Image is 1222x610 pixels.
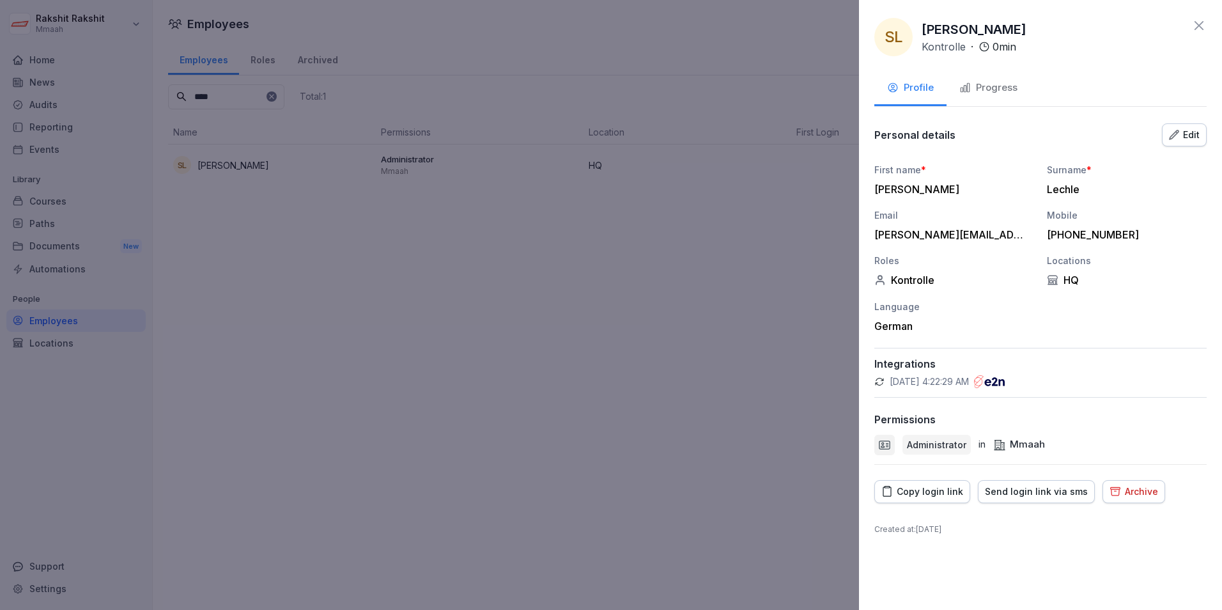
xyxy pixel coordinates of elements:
[1110,485,1158,499] div: Archive
[874,320,1034,332] div: German
[1047,228,1200,241] div: [PHONE_NUMBER]
[1102,480,1165,503] button: Archive
[1162,123,1207,146] button: Edit
[874,413,936,426] p: Permissions
[978,437,986,452] p: in
[1047,274,1207,286] div: HQ
[1047,163,1207,176] div: Surname
[1047,183,1200,196] div: Lechle
[874,18,913,56] div: SL
[874,72,947,106] button: Profile
[887,81,934,95] div: Profile
[947,72,1030,106] button: Progress
[881,485,963,499] div: Copy login link
[922,20,1026,39] p: [PERSON_NAME]
[922,39,966,54] p: Kontrolle
[890,375,969,388] p: [DATE] 4:22:29 AM
[874,228,1028,241] div: [PERSON_NAME][EMAIL_ADDRESS][DOMAIN_NAME]
[993,437,1045,452] div: Mmaah
[1169,128,1200,142] div: Edit
[874,357,1207,370] p: Integrations
[978,480,1095,503] button: Send login link via sms
[874,300,1034,313] div: Language
[974,375,1005,388] img: e2n.png
[874,480,970,503] button: Copy login link
[874,524,1207,535] p: Created at : [DATE]
[874,163,1034,176] div: First name
[874,129,955,141] p: Personal details
[874,254,1034,267] div: Roles
[922,39,1016,54] div: ·
[985,485,1088,499] div: Send login link via sms
[1047,208,1207,222] div: Mobile
[874,274,1034,286] div: Kontrolle
[993,39,1016,54] p: 0 min
[907,438,966,451] p: Administrator
[874,208,1034,222] div: Email
[1047,254,1207,267] div: Locations
[959,81,1017,95] div: Progress
[874,183,1028,196] div: [PERSON_NAME]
